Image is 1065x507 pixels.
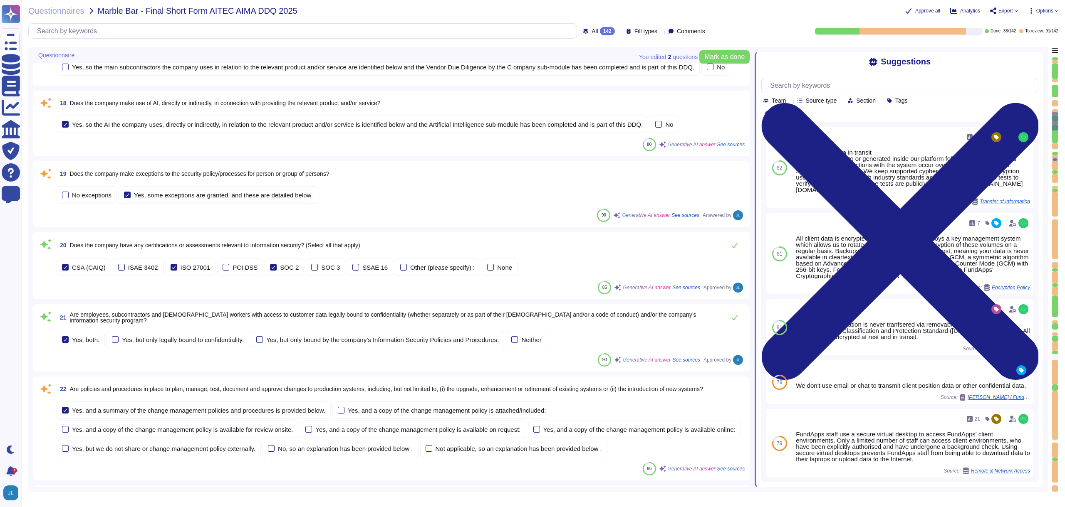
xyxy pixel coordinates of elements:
[777,441,782,446] span: 79
[703,213,731,218] span: Answered by
[639,54,698,60] span: You edited question s
[3,485,18,500] img: user
[944,468,1030,474] span: Source:
[592,28,598,34] span: All
[668,466,716,471] span: Generative AI answer
[72,445,255,452] div: Yes, but we do not share or change management policy externally.
[362,264,388,271] div: SSAE 16
[72,426,293,433] div: Yes, and a copy of the change management policy is available for review onsite.
[634,28,657,34] span: Fill types
[733,283,743,293] img: user
[733,210,743,220] img: user
[602,357,607,362] span: 90
[70,100,381,106] span: Does the company make use of AI, directly or indirectly, in connection with providing the relevan...
[998,8,1013,13] span: Export
[777,251,782,256] span: 81
[915,8,940,13] span: Approve all
[1025,29,1044,33] span: To review:
[1003,29,1016,33] span: 38 / 142
[233,264,258,271] div: PCI DSS
[796,431,1030,462] div: FundApps staff use a secure virtual desktop to access FundApps' client environments. Only a limit...
[717,466,745,471] span: See sources
[672,357,700,362] span: See sources
[671,213,699,218] span: See sources
[70,311,696,324] span: Are employees, subcontractors and [DEMOGRAPHIC_DATA] workers with access to customer data legally...
[623,285,671,290] span: Generative AI answer
[622,213,670,218] span: Generative AI answer
[703,357,731,362] span: Approved by
[1018,218,1028,228] img: user
[971,468,1030,473] span: Remote & Network Access
[57,315,67,320] span: 21
[278,445,413,452] div: No, so an explanation has been provided below .
[72,337,99,343] div: Yes, both.
[733,355,743,365] img: user
[668,54,671,60] b: 2
[665,121,673,128] div: No
[647,142,651,147] span: 80
[672,285,700,290] span: See sources
[72,407,325,413] div: Yes, and a summary of the change management policies and procedures is provided below.
[72,264,106,271] div: CSA (CAIQ)
[57,386,67,392] span: 22
[704,54,745,60] span: Mark as done
[321,264,340,271] div: SOC 3
[668,142,716,147] span: Generative AI answer
[410,264,475,271] div: Other (please specify) :
[315,426,520,433] div: Yes, and a copy of the change management policy is available on request:
[602,213,606,217] span: 90
[543,426,736,433] div: Yes, and a copy of the change management policy is available online:
[57,100,67,106] span: 18
[72,64,694,70] div: Yes, so the main subcontractors the company uses in relation to the relevant product and/or servi...
[2,484,24,502] button: user
[699,50,750,64] button: Mark as done
[266,337,499,343] div: Yes, but only bound by the company’s Information Security Policies and Procedures.
[1036,8,1053,13] span: Options
[717,142,745,147] span: See sources
[72,192,111,198] div: No exceptions
[647,466,651,471] span: 86
[70,170,329,177] span: Does the company make exceptions to the security policy/processes for person or group of persons?
[33,24,577,38] input: Search by keywords
[1018,132,1028,142] img: user
[703,285,731,290] span: Approved by
[436,445,602,452] div: Not applicable, so an explanation has been provided below .
[72,121,643,128] div: Yes, so the AI the company uses, directly or indirectly, in relation to the relevant product and/...
[28,7,84,15] span: Questionnaires
[950,7,980,14] button: Analytics
[348,407,546,413] div: Yes, and a copy of the change management policy is attached/included:
[128,264,158,271] div: ISAE 3402
[181,264,211,271] div: ISO 27001
[98,7,297,15] span: Marble Bar - Final Short Form AITEC AIMA DDQ 2025
[57,242,67,248] span: 20
[623,357,671,362] span: Generative AI answer
[1018,304,1028,314] img: user
[766,78,1038,93] input: Search by keywords
[905,7,940,14] button: Approve all
[38,52,74,58] span: Questionnaire
[497,264,512,271] div: None
[677,28,705,34] span: Comments
[602,285,607,290] span: 85
[57,171,67,177] span: 19
[777,165,782,170] span: 82
[12,468,17,473] div: 2
[1045,29,1058,33] span: 91 / 142
[717,64,725,70] div: No
[122,337,244,343] div: Yes, but only legally bound to confidentiality.
[600,27,615,35] div: 142
[960,8,980,13] span: Analytics
[777,325,782,330] span: 81
[991,29,1002,33] span: Done:
[777,380,782,385] span: 79
[1018,414,1028,424] img: user
[134,192,313,198] div: Yes, some exceptions are granted, and these are detailed below.
[280,264,299,271] div: SOC 2
[521,337,541,343] div: Neither
[70,386,703,392] span: Are policies and procedures in place to plan, manage, test, document and approve changes to produ...
[70,242,360,249] span: Does the company have any certifications or assessments relevant to information security? (Select...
